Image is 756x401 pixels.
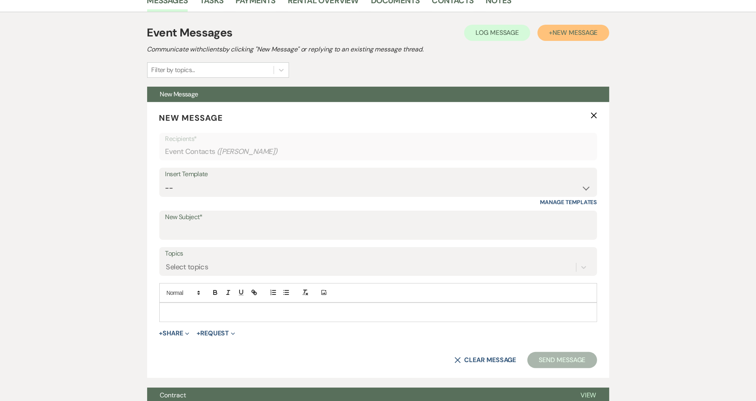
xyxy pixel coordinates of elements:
[160,90,198,98] span: New Message
[165,134,591,144] p: Recipients*
[475,28,519,37] span: Log Message
[165,211,591,223] label: New Subject*
[159,330,163,337] span: +
[165,144,591,160] div: Event Contacts
[580,391,596,399] span: View
[553,28,598,37] span: New Message
[540,198,597,206] a: Manage Templates
[159,113,223,123] span: New Message
[165,169,591,180] div: Insert Template
[147,24,233,41] h1: Event Messages
[147,45,609,54] h2: Communicate with clients by clicking "New Message" or replying to an existing message thread.
[197,330,200,337] span: +
[527,352,597,368] button: Send Message
[152,65,195,75] div: Filter by topics...
[197,330,235,337] button: Request
[166,262,208,273] div: Select topics
[160,391,186,399] span: Contract
[165,248,591,260] label: Topics
[454,357,516,363] button: Clear message
[538,25,609,41] button: +New Message
[159,330,190,337] button: Share
[217,146,278,157] span: ( [PERSON_NAME] )
[464,25,530,41] button: Log Message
